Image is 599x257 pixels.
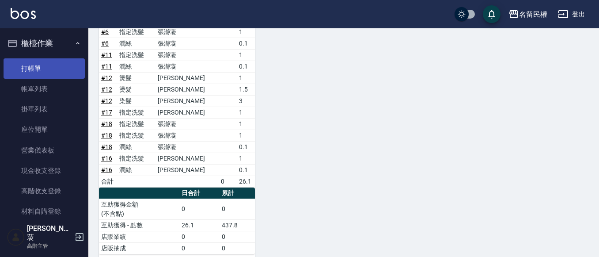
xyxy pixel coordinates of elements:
[101,74,112,81] a: #12
[179,199,220,219] td: 0
[117,84,155,95] td: 燙髮
[155,95,218,107] td: [PERSON_NAME]
[554,6,588,23] button: 登出
[220,242,255,254] td: 0
[237,72,255,84] td: 1
[27,242,72,250] p: 高階主管
[4,58,85,79] a: 打帳單
[117,153,155,164] td: 指定洗髮
[4,119,85,140] a: 座位開單
[27,224,72,242] h5: [PERSON_NAME]蓤
[4,32,85,55] button: 櫃檯作業
[237,118,255,130] td: 1
[101,155,112,162] a: #16
[237,107,255,118] td: 1
[220,219,255,231] td: 437.8
[4,181,85,201] a: 高階收支登錄
[179,188,220,199] th: 日合計
[11,8,36,19] img: Logo
[4,161,85,181] a: 現金收支登錄
[101,143,112,150] a: #18
[179,231,220,242] td: 0
[483,5,500,23] button: save
[4,99,85,119] a: 掛單列表
[219,176,237,187] td: 0
[101,40,109,47] a: #6
[220,188,255,199] th: 累計
[155,164,218,176] td: [PERSON_NAME]
[117,164,155,176] td: 潤絲
[155,26,218,38] td: 張瀞蓤
[4,79,85,99] a: 帳單列表
[101,132,112,139] a: #18
[220,231,255,242] td: 0
[4,140,85,161] a: 營業儀表板
[99,188,255,254] table: a dense table
[237,49,255,61] td: 1
[237,130,255,141] td: 1
[237,153,255,164] td: 1
[179,242,220,254] td: 0
[4,201,85,222] a: 材料自購登錄
[505,5,551,23] button: 名留民權
[117,118,155,130] td: 指定洗髮
[101,109,112,116] a: #17
[155,84,218,95] td: [PERSON_NAME]
[117,130,155,141] td: 指定洗髮
[99,242,179,254] td: 店販抽成
[99,199,179,219] td: 互助獲得金額 (不含點)
[101,166,112,173] a: #16
[237,176,255,187] td: 26.1
[99,176,117,187] td: 合計
[155,141,218,153] td: 張瀞蓤
[237,38,255,49] td: 0.1
[155,107,218,118] td: [PERSON_NAME]
[155,38,218,49] td: 張瀞蓤
[237,61,255,72] td: 0.1
[7,228,25,246] img: Person
[101,51,112,58] a: #11
[155,72,218,84] td: [PERSON_NAME]
[237,141,255,153] td: 0.1
[117,141,155,153] td: 潤絲
[155,153,218,164] td: [PERSON_NAME]
[117,95,155,107] td: 染髮
[117,107,155,118] td: 指定洗髮
[101,97,112,104] a: #12
[237,84,255,95] td: 1.5
[155,61,218,72] td: 張瀞蓤
[99,231,179,242] td: 店販業績
[237,26,255,38] td: 1
[99,219,179,231] td: 互助獲得 - 點數
[237,95,255,107] td: 3
[519,9,547,20] div: 名留民權
[101,63,112,70] a: #11
[155,130,218,141] td: 張瀞蓤
[101,28,109,35] a: #6
[117,49,155,61] td: 指定洗髮
[155,118,218,130] td: 張瀞蓤
[117,72,155,84] td: 燙髮
[237,164,255,176] td: 0.1
[101,120,112,127] a: #18
[179,219,220,231] td: 26.1
[117,38,155,49] td: 潤絲
[101,86,112,93] a: #12
[155,49,218,61] td: 張瀞蓤
[117,61,155,72] td: 潤絲
[220,199,255,219] td: 0
[117,26,155,38] td: 指定洗髮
